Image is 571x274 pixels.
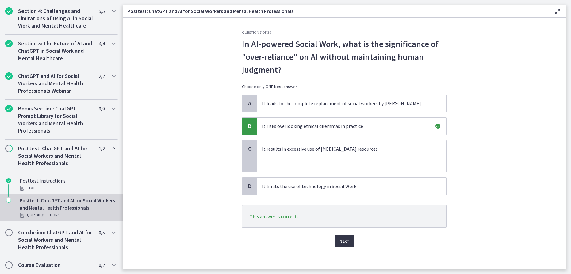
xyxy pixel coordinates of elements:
[99,145,105,152] span: 1 / 2
[242,30,447,35] h3: Question 7 of 30
[262,122,429,130] p: It risks overlooking ethical dilemmas in practice
[335,235,354,247] button: Next
[99,229,105,236] span: 0 / 5
[5,72,13,80] i: Completed
[5,105,13,112] i: Completed
[18,229,93,251] h2: Conclusion: ChatGPT and AI for Social Workers and Mental Health Professionals
[20,184,115,192] div: Text
[246,122,253,130] span: B
[246,145,253,152] span: C
[242,37,447,76] p: In AI-powered Social Work, what is the significance of "over-reliance" on AI without maintaining ...
[5,7,13,15] i: Completed
[20,177,115,192] div: Posttest Instructions
[262,145,429,152] p: It results in excessive use of [MEDICAL_DATA] resources
[246,100,253,107] span: A
[128,7,544,15] h3: Posttest: ChatGPT and AI for Social Workers and Mental Health Professionals
[99,72,105,80] span: 2 / 2
[18,261,93,269] h2: Course Evaluation
[262,100,429,107] p: It leads to the complete replacement of social workers by [PERSON_NAME]
[18,105,93,134] h2: Bonus Section: ChatGPT Prompt Library for Social Workers and Mental Health Professionals
[5,40,13,47] i: Completed
[18,7,93,29] h2: Section 4: Challenges and Limitations of Using AI in Social Work and Mental Healthcare
[99,7,105,15] span: 5 / 5
[250,213,298,219] span: This answer is correct.
[18,145,93,167] h2: Posttest: ChatGPT and AI for Social Workers and Mental Health Professionals
[18,40,93,62] h2: Section 5: The Future of AI and ChatGPT in Social Work and Mental Healthcare
[20,197,115,219] div: Posttest: ChatGPT and AI for Social Workers and Mental Health Professionals
[262,183,429,190] p: It limits the use of technology in Social Work
[20,211,115,219] div: Quiz
[99,261,105,269] span: 0 / 2
[99,105,105,112] span: 9 / 9
[339,237,350,245] span: Next
[246,183,253,190] span: D
[6,178,11,183] i: Completed
[242,83,447,90] p: Choose only ONE best answer.
[35,211,59,219] span: · 30 Questions
[99,40,105,47] span: 4 / 4
[18,72,93,95] h2: ChatGPT and AI for Social Workers and Mental Health Professionals Webinar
